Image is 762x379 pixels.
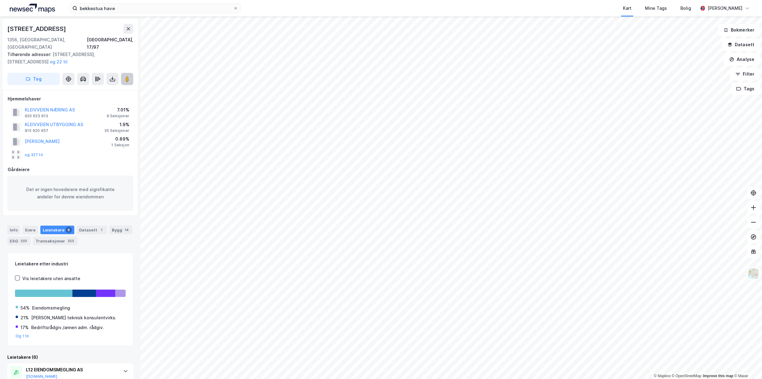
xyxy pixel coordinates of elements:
button: [DOMAIN_NAME] [26,374,57,379]
div: Gårdeiere [8,166,133,173]
button: Og 1 til [16,334,29,339]
button: Filter [730,68,760,80]
div: Mine Tags [645,5,667,12]
div: [STREET_ADDRESS], [STREET_ADDRESS] [7,51,128,66]
div: Transaksjoner [33,237,78,245]
div: Kart [623,5,631,12]
div: Datasett [77,226,107,234]
button: Analyse [724,53,760,66]
span: Tilhørende adresser: [7,52,53,57]
input: Søk på adresse, matrikkel, gårdeiere, leietakere eller personer [77,4,233,13]
div: 17% [20,324,29,331]
div: Bolig [680,5,691,12]
div: Bygg [109,226,132,234]
div: Det er ingen hovedeiere med signifikante andeler for denne eiendommen [8,176,133,211]
div: Kontrollprogram for chat [731,350,762,379]
div: 35 Seksjoner [104,128,129,133]
div: 1 Seksjon [111,143,129,148]
div: 253 [66,238,75,244]
div: 54% [20,304,30,312]
div: Leietakere etter industri [15,260,126,268]
div: 9 Seksjoner [107,114,129,118]
div: Leietakere [40,226,74,234]
button: Datasett [722,39,760,51]
a: Improve this map [703,374,733,378]
div: [PERSON_NAME] teknisk konsulentvirks. [31,314,116,321]
img: Z [748,268,759,280]
div: 14 [123,227,130,233]
div: [GEOGRAPHIC_DATA], 17/97 [87,36,133,51]
img: logo.a4113a55bc3d86da70a041830d287a7e.svg [10,4,55,13]
div: 915 620 957 [25,128,48,133]
div: 6 [66,227,72,233]
div: 21% [20,314,29,321]
div: Vis leietakere uten ansatte [22,275,80,282]
div: L12 EIENDOMSMEGLING AS [26,366,117,373]
div: Info [7,226,20,234]
div: Eiendomsmegling [32,304,70,312]
div: Hjemmelshaver [8,95,133,103]
iframe: Chat Widget [731,350,762,379]
div: 0.89% [111,135,129,143]
div: Eiere [23,226,38,234]
div: ESG [7,237,31,245]
button: Bokmerker [718,24,760,36]
a: OpenStreetMap [672,374,701,378]
div: 7.01% [107,106,129,114]
div: 1 [98,227,105,233]
div: [PERSON_NAME] [708,5,742,12]
div: 1356, [GEOGRAPHIC_DATA], [GEOGRAPHIC_DATA] [7,36,87,51]
div: 233 [19,238,28,244]
a: Mapbox [654,374,671,378]
div: Leietakere (6) [7,354,133,361]
div: 1.9% [104,121,129,128]
div: 920 623 913 [25,114,48,118]
button: Tag [7,73,60,85]
div: Bedriftsrådgiv./annen adm. rådgiv. [31,324,104,331]
button: Tags [731,83,760,95]
div: [STREET_ADDRESS] [7,24,67,34]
